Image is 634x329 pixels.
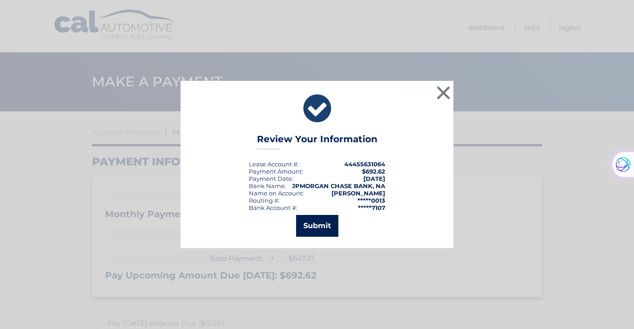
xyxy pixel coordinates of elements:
h3: Review Your Information [257,134,377,150]
strong: 44455631064 [344,160,385,168]
div: Bank Name: [249,182,286,189]
button: × [434,84,453,102]
div: Lease Account #: [249,160,299,168]
span: Payment Date [249,175,292,182]
strong: [PERSON_NAME] [332,189,385,197]
div: Payment Amount: [249,168,303,175]
div: Bank Account #: [249,204,297,211]
span: [DATE] [363,175,385,182]
button: Submit [296,215,338,237]
span: $692.62 [362,168,385,175]
div: : [249,175,293,182]
strong: JPMORGAN CHASE BANK, NA [292,182,385,189]
div: Routing #: [249,197,280,204]
div: Name on Account: [249,189,304,197]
